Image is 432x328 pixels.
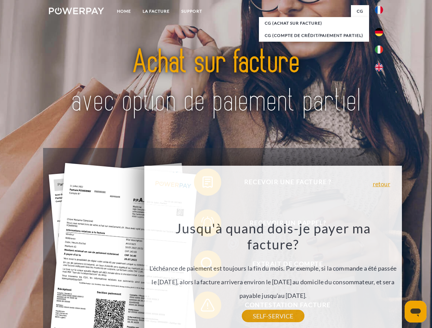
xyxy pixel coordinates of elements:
[259,29,369,42] a: CG (Compte de crédit/paiement partiel)
[375,6,383,14] img: fr
[111,5,137,17] a: Home
[148,220,398,253] h3: Jusqu'à quand dois-je payer ma facture?
[351,5,369,17] a: CG
[373,181,390,187] a: retour
[137,5,175,17] a: LA FACTURE
[375,63,383,71] img: en
[49,8,104,14] img: logo-powerpay-white.svg
[175,5,208,17] a: Support
[242,310,304,322] a: SELF-SERVICE
[375,28,383,36] img: de
[405,301,427,323] iframe: Bouton de lancement de la fenêtre de messagerie
[375,45,383,54] img: it
[148,220,398,316] div: L'échéance de paiement est toujours la fin du mois. Par exemple, si la commande a été passée le [...
[259,17,369,29] a: CG (achat sur facture)
[65,33,367,131] img: title-powerpay_fr.svg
